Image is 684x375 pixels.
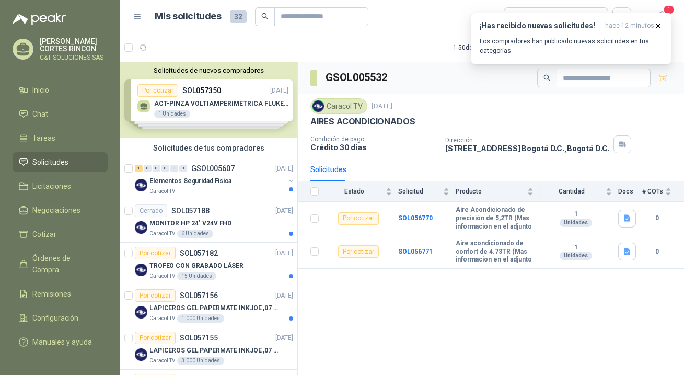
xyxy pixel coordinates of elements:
p: [DATE] [275,206,293,216]
span: 1 [663,5,675,15]
span: Remisiones [32,288,71,300]
b: SOL056771 [398,248,433,255]
th: # COTs [642,181,684,202]
div: Por cotizar [135,247,176,259]
p: Caracol TV [149,314,175,323]
p: Caracol TV [149,357,175,365]
div: 0 [179,165,187,172]
img: Company Logo [135,264,147,276]
div: Solicitudes [310,164,346,175]
span: Solicitudes [32,156,68,168]
a: 1 0 0 0 0 0 GSOL005607[DATE] Company LogoElementos Seguridad FisicaCaracol TV [135,162,295,196]
span: Solicitud [398,188,441,195]
a: Tareas [13,128,108,148]
p: C&T SOLUCIONES SAS [40,54,108,61]
a: Solicitudes [13,152,108,172]
p: [DATE] [275,291,293,301]
p: LAPICEROS GEL PAPERMATE INKJOE ,07 1 LOGO 1 TINTA [149,303,280,313]
div: Todas [511,11,532,22]
a: Por cotizarSOL057182[DATE] Company LogoTROFEO CON GRABADO LÁSERCaracol TV15 Unidades [120,243,297,285]
div: 1.000 Unidades [177,314,224,323]
a: Remisiones [13,284,108,304]
p: [DATE] [372,101,392,111]
span: Tareas [32,132,55,144]
div: 0 [161,165,169,172]
p: [STREET_ADDRESS] Bogotá D.C. , Bogotá D.C. [445,144,609,153]
b: 0 [642,213,671,223]
div: 1 [135,165,143,172]
div: Por cotizar [338,245,379,258]
span: # COTs [642,188,663,195]
p: Caracol TV [149,230,175,238]
span: Cantidad [540,188,604,195]
p: SOL057188 [171,207,210,214]
img: Company Logo [312,100,324,112]
p: MONITOR HP 24" V24V FHD [149,219,231,229]
div: Por cotizar [135,332,176,344]
a: Licitaciones [13,176,108,196]
span: Estado [325,188,384,195]
div: 6 Unidades [177,230,213,238]
div: Cerrado [135,204,167,217]
div: 0 [170,165,178,172]
span: Configuración [32,312,78,324]
span: Chat [32,108,48,120]
span: hace 12 minutos [605,21,654,30]
a: SOL056770 [398,214,433,222]
p: [DATE] [275,164,293,174]
p: SOL057182 [180,249,218,257]
th: Cantidad [540,181,618,202]
th: Solicitud [398,181,456,202]
a: Cotizar [13,224,108,244]
a: Órdenes de Compra [13,248,108,280]
a: Por cotizarSOL057156[DATE] Company LogoLAPICEROS GEL PAPERMATE INKJOE ,07 1 LOGO 1 TINTACaracol T... [120,285,297,327]
span: Manuales y ayuda [32,336,92,348]
span: Negociaciones [32,204,80,216]
div: 0 [144,165,152,172]
a: Por cotizarSOL057155[DATE] Company LogoLAPICEROS GEL PAPERMATE INKJOE ,07 1 LOGO 1 TINTACaracol T... [120,327,297,370]
b: 1 [540,244,612,252]
span: 32 [230,10,247,23]
p: Caracol TV [149,187,175,196]
b: 0 [642,247,671,257]
a: Chat [13,104,108,124]
p: Elementos Seguridad Fisica [149,176,231,186]
div: 1 - 50 de 202 [453,39,517,56]
span: Inicio [32,84,49,96]
img: Logo peakr [13,13,66,25]
b: 1 [540,210,612,219]
span: search [543,74,551,82]
div: Solicitudes de tus compradores [120,138,297,158]
img: Company Logo [135,348,147,361]
b: Aire acondicionado de confort de 4.73TR (Mas informacion en el adjunto [456,240,534,264]
p: [PERSON_NAME] CORTES RINCON [40,38,108,52]
th: Estado [325,181,398,202]
div: 15 Unidades [177,272,216,280]
button: 1 [653,7,671,26]
div: 3.000 Unidades [177,357,224,365]
div: Unidades [560,252,592,260]
h3: GSOL005532 [326,70,389,86]
button: ¡Has recibido nuevas solicitudes!hace 12 minutos Los compradores han publicado nuevas solicitudes... [471,13,671,64]
a: Configuración [13,308,108,328]
p: SOL057155 [180,334,218,342]
a: CerradoSOL057188[DATE] Company LogoMONITOR HP 24" V24V FHDCaracol TV6 Unidades [120,200,297,243]
p: [DATE] [275,333,293,343]
h1: Mis solicitudes [155,9,222,24]
div: Por cotizar [135,289,176,302]
h3: ¡Has recibido nuevas solicitudes! [480,21,601,30]
p: Los compradores han publicado nuevas solicitudes en tus categorías. [480,37,663,55]
div: Solicitudes de nuevos compradoresPor cotizarSOL057350[DATE] ACT-PINZA VOLTIAMPERIMETRICA FLUKE 40... [120,62,297,138]
span: Licitaciones [32,180,71,192]
img: Company Logo [135,306,147,319]
p: AIRES ACONDICIONADOS [310,116,415,127]
p: Caracol TV [149,272,175,280]
img: Company Logo [135,221,147,234]
a: Inicio [13,80,108,100]
th: Docs [618,181,642,202]
img: Company Logo [135,179,147,191]
p: SOL057156 [180,292,218,299]
a: Manuales y ayuda [13,332,108,352]
div: Por cotizar [338,212,379,225]
span: search [261,13,269,20]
